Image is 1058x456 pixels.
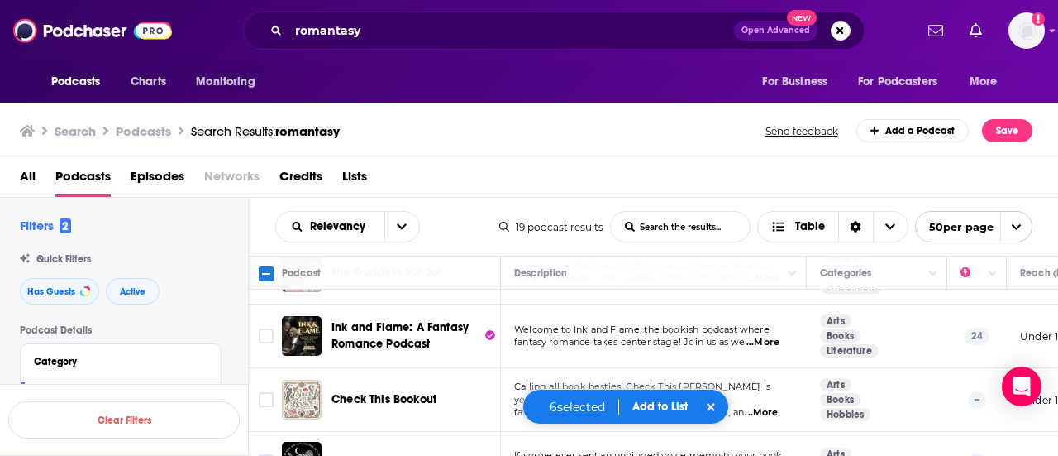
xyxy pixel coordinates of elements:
img: Check This Bookout [282,380,322,420]
a: Arts [820,378,851,391]
span: Has Guests [27,287,75,296]
img: User Profile [1008,12,1045,49]
div: 19 podcast results [499,221,603,233]
input: Search podcasts, credits, & more... [288,17,734,44]
button: Active [106,278,160,305]
span: Check This Bookout [331,392,436,406]
span: Toggle select row [259,392,274,407]
h3: Search [55,123,96,139]
button: open menu [958,66,1018,98]
div: Podcast [282,263,321,283]
button: Choose View [757,211,908,242]
div: Category [34,356,197,367]
div: Sort Direction [838,212,873,242]
a: Show notifications dropdown [963,17,989,45]
a: Lists [342,163,367,197]
a: Add a Podcast [856,119,970,142]
span: Ink and Flame: A Fantasy Romance Podcast [331,320,469,351]
span: Podcasts [51,70,100,94]
div: Search podcasts, credits, & more... [243,12,865,50]
span: Charts [131,70,166,94]
button: Save [982,119,1032,142]
h3: Podcasts [116,123,171,139]
span: Toggle select row [259,329,274,343]
p: Podcast Details [20,324,222,336]
div: Power Score [960,263,984,283]
a: Arts [820,314,851,328]
a: Show notifications dropdown [922,17,950,45]
button: Column Actions [923,264,943,284]
span: For Podcasters [858,70,937,94]
span: favorite podcast for all things fantasy, romance, an [514,406,744,418]
a: Podcasts [55,163,111,197]
a: All [20,163,36,197]
a: Literature [820,344,879,358]
span: For Business [762,70,827,94]
span: More [970,70,998,94]
div: Description [514,263,567,283]
button: open menu [276,221,384,233]
img: Podchaser - Follow, Share and Rate Podcasts [13,15,172,46]
button: open menu [40,66,122,98]
button: open menu [751,66,848,98]
span: 2 [60,218,71,233]
button: open menu [384,212,419,242]
span: Table [795,221,825,233]
a: Books [820,393,860,406]
button: Column Actions [983,264,1003,284]
svg: Add a profile image [1032,12,1045,26]
span: Welcome to Ink and Flame, the bookish podcast where [514,324,770,335]
span: Calling all book besties! Check This [PERSON_NAME] is your new [514,381,770,406]
button: Column Actions [783,264,803,284]
a: Charts [120,66,176,98]
span: Active [120,287,145,296]
a: Credits [279,163,322,197]
span: ...More [746,336,779,349]
button: Show profile menu [1008,12,1045,49]
span: romantasy [275,123,340,139]
h2: Choose List sort [275,211,420,242]
button: Category [34,351,207,372]
span: Open Advanced [741,26,810,35]
button: open menu [847,66,961,98]
button: open menu [915,211,1032,242]
span: 50 per page [916,214,994,240]
a: Ink and Flame: A Fantasy Romance Podcast [331,319,495,353]
div: Open Intercom Messenger [1002,367,1041,406]
div: Categories [820,263,871,283]
button: Has Guests [20,278,99,305]
h2: Filters [20,218,71,233]
img: Ink and Flame: A Fantasy Romance Podcast [282,316,322,356]
p: 24 [965,328,989,344]
span: ...More [745,406,778,420]
button: Send feedback [760,124,843,138]
span: Quick Filters [36,253,91,265]
span: Monitoring [196,70,255,94]
button: Open AdvancedNew [734,21,817,41]
a: Check This Bookout [331,391,436,408]
span: fantasy romance takes center stage! Join us as we [514,336,745,348]
div: Search Results: [191,123,340,139]
a: Books [820,329,860,343]
span: Relevancy [310,221,371,233]
span: Logged in as jessicalaino [1008,12,1045,49]
a: Search Results:romantasy [191,123,340,139]
button: open menu [184,66,276,98]
p: -- [968,391,986,408]
button: Clear Filters [8,401,240,439]
a: Hobbies [820,408,870,421]
a: Episodes [131,163,184,197]
span: New [787,10,817,26]
span: Networks [204,163,260,197]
